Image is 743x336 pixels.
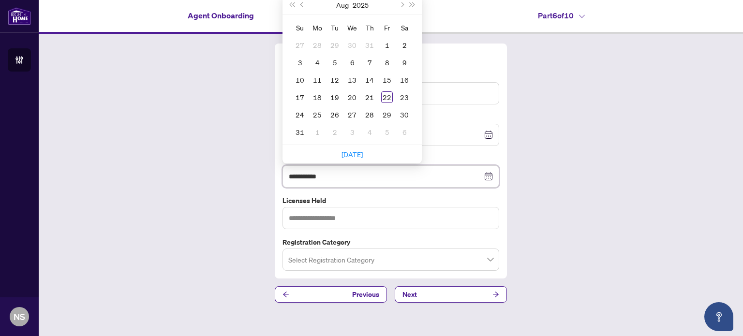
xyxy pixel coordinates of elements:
div: 6 [346,57,358,68]
label: Licenses Held [282,195,499,206]
td: 2025-08-26 [326,106,343,123]
div: 18 [312,91,323,103]
div: 24 [294,109,306,120]
div: 5 [329,57,341,68]
div: 28 [312,39,323,51]
td: 2025-07-27 [291,36,309,54]
a: [DATE] [342,150,363,159]
button: Previous [275,286,387,303]
th: We [343,19,361,36]
div: 27 [346,109,358,120]
div: 23 [399,91,410,103]
span: Previous [352,287,379,302]
td: 2025-09-05 [378,123,396,141]
div: 31 [294,126,306,138]
div: 31 [364,39,375,51]
td: 2025-08-05 [326,54,343,71]
div: 30 [399,109,410,120]
td: 2025-08-10 [291,71,309,88]
div: 21 [364,91,375,103]
div: 3 [294,57,306,68]
td: 2025-08-29 [378,106,396,123]
div: 15 [381,74,393,86]
div: 19 [329,91,341,103]
td: 2025-08-22 [378,88,396,106]
div: 27 [294,39,306,51]
td: 2025-08-16 [396,71,413,88]
td: 2025-09-01 [309,123,326,141]
div: 20 [346,91,358,103]
div: 11 [312,74,323,86]
td: 2025-08-09 [396,54,413,71]
th: Mo [309,19,326,36]
td: 2025-08-07 [361,54,378,71]
th: Th [361,19,378,36]
span: arrow-right [492,291,499,298]
th: Su [291,19,309,36]
button: Open asap [704,302,733,331]
td: 2025-07-29 [326,36,343,54]
td: 2025-08-30 [396,106,413,123]
td: 2025-08-01 [378,36,396,54]
td: 2025-08-08 [378,54,396,71]
td: 2025-08-13 [343,71,361,88]
div: 2 [329,126,341,138]
span: NS [14,310,25,323]
td: 2025-08-04 [309,54,326,71]
div: 14 [364,74,375,86]
td: 2025-08-21 [361,88,378,106]
td: 2025-08-27 [343,106,361,123]
div: 25 [312,109,323,120]
h4: Agent Onboarding [188,10,254,21]
td: 2025-07-30 [343,36,361,54]
td: 2025-08-11 [309,71,326,88]
td: 2025-08-12 [326,71,343,88]
td: 2025-09-04 [361,123,378,141]
div: 13 [346,74,358,86]
td: 2025-08-25 [309,106,326,123]
td: 2025-08-17 [291,88,309,106]
label: Registration Category [282,237,499,248]
td: 2025-09-02 [326,123,343,141]
td: 2025-08-02 [396,36,413,54]
div: 29 [381,109,393,120]
div: 6 [399,126,410,138]
td: 2025-09-03 [343,123,361,141]
div: 30 [346,39,358,51]
span: Next [402,287,417,302]
td: 2025-08-31 [291,123,309,141]
div: 8 [381,57,393,68]
td: 2025-08-28 [361,106,378,123]
button: Next [395,286,507,303]
td: 2025-08-03 [291,54,309,71]
div: 7 [364,57,375,68]
div: 1 [381,39,393,51]
div: 1 [312,126,323,138]
td: 2025-08-15 [378,71,396,88]
div: 29 [329,39,341,51]
td: 2025-08-19 [326,88,343,106]
td: 2025-08-06 [343,54,361,71]
th: Fr [378,19,396,36]
div: 26 [329,109,341,120]
td: 2025-07-31 [361,36,378,54]
td: 2025-08-24 [291,106,309,123]
th: Tu [326,19,343,36]
td: 2025-08-14 [361,71,378,88]
div: 17 [294,91,306,103]
div: 22 [381,91,393,103]
div: 12 [329,74,341,86]
td: 2025-09-06 [396,123,413,141]
div: 4 [312,57,323,68]
div: 9 [399,57,410,68]
td: 2025-07-28 [309,36,326,54]
div: 16 [399,74,410,86]
div: 5 [381,126,393,138]
h4: Part 6 of 10 [538,10,585,21]
th: Sa [396,19,413,36]
span: arrow-left [282,291,289,298]
div: 28 [364,109,375,120]
div: 2 [399,39,410,51]
td: 2025-08-18 [309,88,326,106]
div: 3 [346,126,358,138]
